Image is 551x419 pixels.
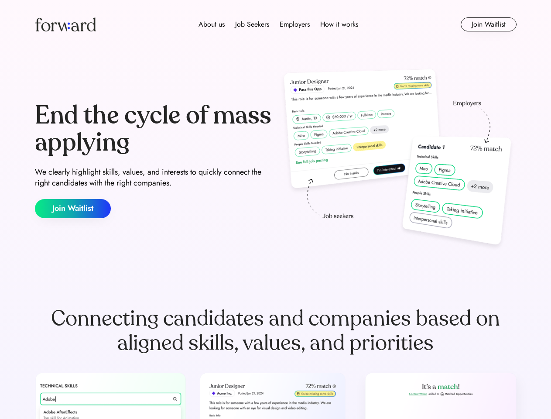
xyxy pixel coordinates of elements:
div: About us [198,19,225,30]
div: End the cycle of mass applying [35,102,272,156]
img: Forward logo [35,17,96,31]
div: Connecting candidates and companies based on aligned skills, values, and priorities [35,306,517,355]
button: Join Waitlist [35,199,111,218]
div: We clearly highlight skills, values, and interests to quickly connect the right candidates with t... [35,167,272,189]
div: Employers [280,19,310,30]
div: How it works [320,19,358,30]
button: Join Waitlist [461,17,517,31]
img: hero-image.png [279,66,517,254]
div: Job Seekers [235,19,269,30]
